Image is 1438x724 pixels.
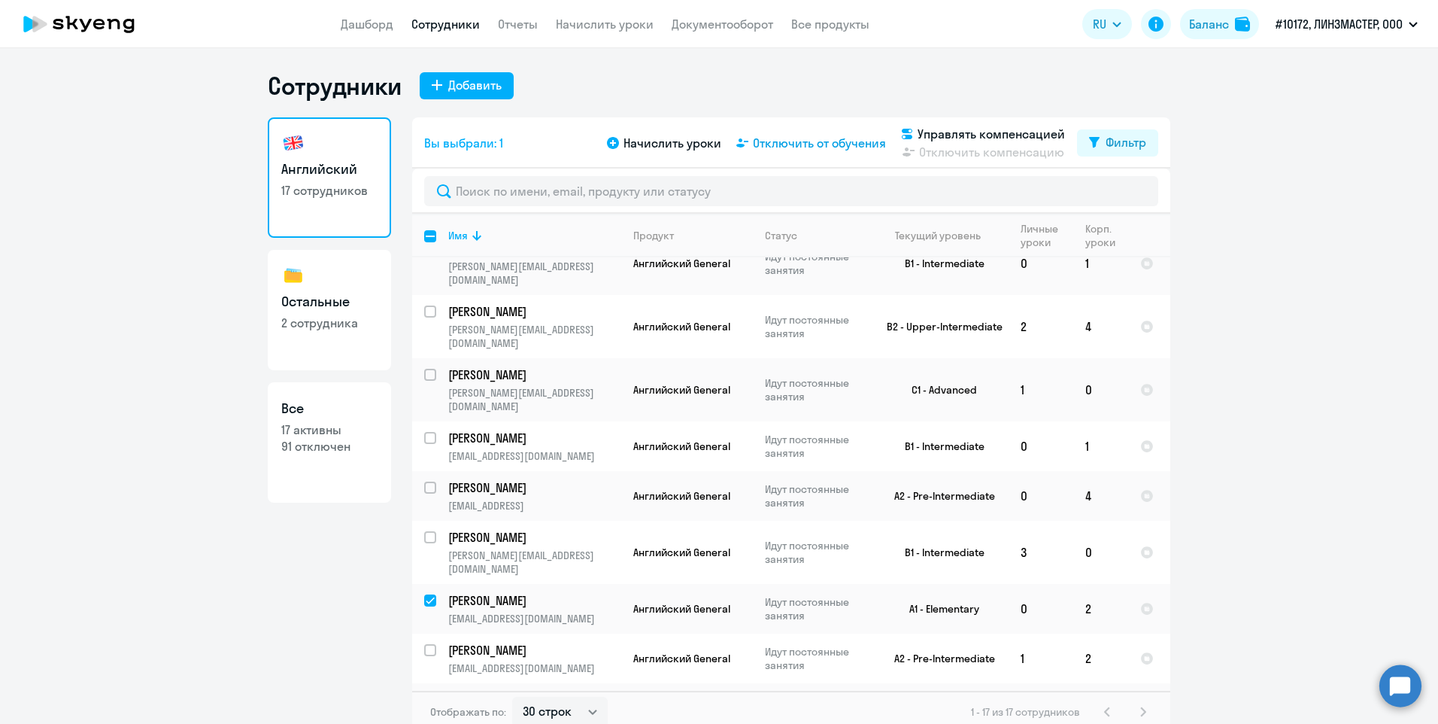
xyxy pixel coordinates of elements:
[281,160,378,179] h3: Английский
[765,229,797,242] div: Статус
[971,705,1080,719] span: 1 - 17 из 17 сотрудников
[1009,421,1073,471] td: 0
[1009,634,1073,683] td: 1
[281,421,378,438] p: 17 активны
[869,295,1009,358] td: B2 - Upper-Intermediate
[869,634,1009,683] td: A2 - Pre-Intermediate
[448,229,620,242] div: Имя
[448,430,620,446] a: [PERSON_NAME]
[633,440,730,453] span: Английский General
[633,602,730,616] span: Английский General
[1009,358,1073,421] td: 1
[268,117,391,238] a: Английский17 сотрудников
[869,471,1009,521] td: A2 - Pre-Intermediate
[341,17,393,32] a: Дашборд
[1073,421,1128,471] td: 1
[1009,471,1073,521] td: 0
[448,449,620,463] p: [EMAIL_ADDRESS][DOMAIN_NAME]
[498,17,538,32] a: Отчеты
[1235,17,1250,32] img: balance
[1073,232,1128,295] td: 1
[430,705,506,719] span: Отображать по:
[1276,15,1403,33] p: #10172, ЛИНЗМАСТЕР, ООО
[448,367,618,383] p: [PERSON_NAME]
[448,76,502,94] div: Добавить
[1189,15,1229,33] div: Баланс
[765,250,868,277] p: Идут постоянные занятия
[1073,295,1128,358] td: 4
[281,263,305,287] img: others
[791,17,869,32] a: Все продукты
[765,482,868,510] p: Идут постоянные занятия
[869,358,1009,421] td: C1 - Advanced
[765,229,868,242] div: Статус
[869,421,1009,471] td: B1 - Intermediate
[448,612,620,625] p: [EMAIL_ADDRESS][DOMAIN_NAME]
[448,592,620,609] a: [PERSON_NAME]
[448,479,620,496] a: [PERSON_NAME]
[633,383,730,397] span: Английский General
[765,313,868,340] p: Идут постоянные занятия
[448,229,468,242] div: Имя
[448,479,618,496] p: [PERSON_NAME]
[448,386,620,413] p: [PERSON_NAME][EMAIL_ADDRESS][DOMAIN_NAME]
[633,229,674,242] div: Продукт
[1009,521,1073,584] td: 3
[765,376,868,403] p: Идут постоянные занятия
[1180,9,1259,39] button: Балансbalance
[1009,584,1073,634] td: 0
[765,595,868,622] p: Идут постоянные занятия
[448,529,620,546] a: [PERSON_NAME]
[1021,222,1063,249] div: Личные уроки
[765,433,868,460] p: Идут постоянные занятия
[556,17,654,32] a: Начислить уроки
[448,549,620,576] p: [PERSON_NAME][EMAIL_ADDRESS][DOMAIN_NAME]
[448,592,618,609] p: [PERSON_NAME]
[1268,6,1425,42] button: #10172, ЛИНЗМАСТЕР, ООО
[420,72,514,99] button: Добавить
[633,320,730,333] span: Английский General
[895,229,981,242] div: Текущий уровень
[268,250,391,370] a: Остальные2 сотрудника
[281,292,378,312] h3: Остальные
[1073,471,1128,521] td: 4
[448,260,620,287] p: [PERSON_NAME][EMAIL_ADDRESS][DOMAIN_NAME]
[1073,584,1128,634] td: 2
[753,134,886,152] span: Отключить от обучения
[424,176,1158,206] input: Поиск по имени, email, продукту или статусу
[869,232,1009,295] td: B1 - Intermediate
[268,382,391,503] a: Все17 активны91 отключен
[633,546,730,559] span: Английский General
[672,17,773,32] a: Документооборот
[765,539,868,566] p: Идут постоянные занятия
[268,71,402,101] h1: Сотрудники
[448,303,618,320] p: [PERSON_NAME]
[448,662,620,675] p: [EMAIL_ADDRESS][DOMAIN_NAME]
[281,131,305,155] img: english
[1082,9,1132,39] button: RU
[1085,222,1118,249] div: Корп. уроки
[281,315,378,331] p: 2 сотрудника
[1009,295,1073,358] td: 2
[1106,133,1146,151] div: Фильтр
[1021,222,1072,249] div: Личные уроки
[281,438,378,455] p: 91 отключен
[623,134,721,152] span: Начислить уроки
[448,303,620,320] a: [PERSON_NAME]
[1009,232,1073,295] td: 0
[1093,15,1106,33] span: RU
[765,645,868,672] p: Идут постоянные занятия
[869,521,1009,584] td: B1 - Intermediate
[633,489,730,503] span: Английский General
[1077,129,1158,157] button: Фильтр
[448,367,620,383] a: [PERSON_NAME]
[448,642,618,659] p: [PERSON_NAME]
[633,652,730,665] span: Английский General
[633,229,752,242] div: Продукт
[281,182,378,199] p: 17 сотрудников
[448,499,620,513] p: [EMAIL_ADDRESS]
[869,584,1009,634] td: A1 - Elementary
[448,642,620,659] a: [PERSON_NAME]
[281,399,378,418] h3: Все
